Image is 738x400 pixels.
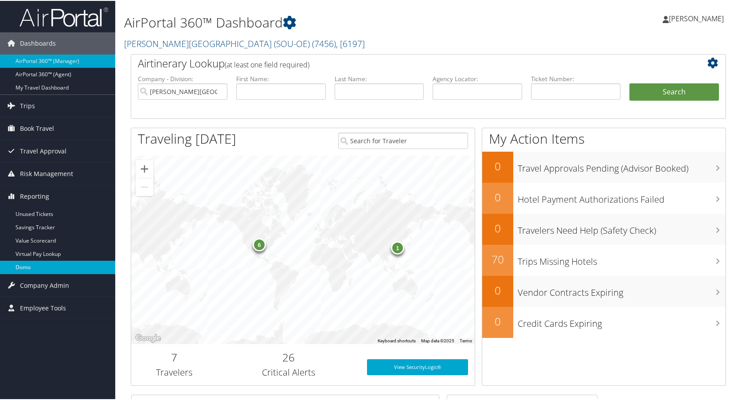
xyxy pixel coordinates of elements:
span: Reporting [20,184,49,207]
a: 0Travelers Need Help (Safety Check) [482,213,726,244]
span: Book Travel [20,117,54,139]
span: Dashboards [20,31,56,54]
h2: Airtinerary Lookup [138,55,669,70]
h3: Credit Cards Expiring [518,312,726,329]
label: Last Name: [335,74,424,82]
span: [PERSON_NAME] [669,13,724,23]
label: Company - Division: [138,74,227,82]
input: Search for Traveler [338,132,468,148]
a: 0Credit Cards Expiring [482,306,726,337]
a: View SecurityLogic® [367,358,468,374]
span: Employee Tools [20,296,66,318]
span: Map data ©2025 [421,337,454,342]
div: 6 [253,237,266,251]
a: [PERSON_NAME] [663,4,733,31]
span: , [ 6197 ] [336,37,365,49]
label: Ticket Number: [531,74,621,82]
h1: Traveling [DATE] [138,129,236,147]
h3: Travelers [138,365,211,378]
h1: AirPortal 360™ Dashboard [124,12,530,31]
span: Travel Approval [20,139,66,161]
button: Zoom in [136,159,153,177]
h2: 70 [482,251,513,266]
a: Terms (opens in new tab) [460,337,472,342]
div: 1 [391,240,404,254]
h3: Travel Approvals Pending (Advisor Booked) [518,157,726,174]
h2: 0 [482,220,513,235]
h2: 7 [138,349,211,364]
span: Trips [20,94,35,116]
img: airportal-logo.png [20,6,108,27]
img: Google [133,332,163,343]
span: ( 7456 ) [312,37,336,49]
h2: 0 [482,158,513,173]
h3: Travelers Need Help (Safety Check) [518,219,726,236]
a: [PERSON_NAME][GEOGRAPHIC_DATA] (SOU-OE) [124,37,365,49]
h2: 0 [482,313,513,328]
h3: Vendor Contracts Expiring [518,281,726,298]
h2: 26 [224,349,354,364]
label: Agency Locator: [433,74,522,82]
a: 0Vendor Contracts Expiring [482,275,726,306]
button: Search [629,82,719,100]
h2: 0 [482,189,513,204]
h3: Hotel Payment Authorizations Failed [518,188,726,205]
span: Company Admin [20,274,69,296]
a: Open this area in Google Maps (opens a new window) [133,332,163,343]
h2: 0 [482,282,513,297]
span: Risk Management [20,162,73,184]
h3: Critical Alerts [224,365,354,378]
label: First Name: [236,74,326,82]
a: 0Hotel Payment Authorizations Failed [482,182,726,213]
h3: Trips Missing Hotels [518,250,726,267]
a: 70Trips Missing Hotels [482,244,726,275]
span: (at least one field required) [225,59,309,69]
button: Keyboard shortcuts [378,337,416,343]
a: 0Travel Approvals Pending (Advisor Booked) [482,151,726,182]
button: Zoom out [136,177,153,195]
h1: My Action Items [482,129,726,147]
